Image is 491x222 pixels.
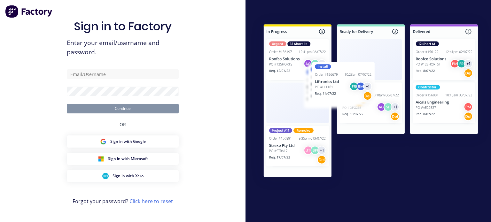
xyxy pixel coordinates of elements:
button: Xero Sign inSign in with Xero [67,170,179,182]
input: Email/Username [67,69,179,79]
img: Microsoft Sign in [98,156,104,162]
div: OR [120,113,126,135]
span: Sign in with Google [110,139,146,144]
span: Enter your email/username and password. [67,38,179,57]
img: Google Sign in [100,138,106,145]
a: Click here to reset [129,198,173,205]
button: Microsoft Sign inSign in with Microsoft [67,153,179,165]
span: Sign in with Microsoft [108,156,148,162]
img: Factory [5,5,53,18]
button: Continue [67,104,179,113]
h1: Sign in to Factory [74,19,172,33]
img: Xero Sign in [102,173,109,179]
button: Google Sign inSign in with Google [67,135,179,148]
span: Forgot your password? [73,197,173,205]
img: Sign in [251,12,491,192]
span: Sign in with Xero [113,173,144,179]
